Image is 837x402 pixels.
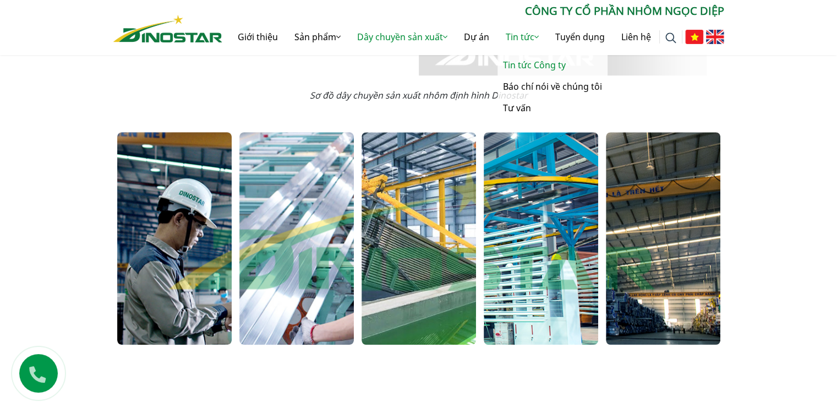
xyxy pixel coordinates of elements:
img: search [665,32,676,44]
a: Tin tức Công ty [497,55,608,76]
a: Liên hệ [613,19,659,55]
a: Sản phẩm [286,19,349,55]
a: Giới thiệu [229,19,286,55]
a: Báo chí nói về chúng tôi [497,76,608,97]
a: Dây chuyền sản xuất [349,19,456,55]
img: English [706,30,724,44]
a: Tư vấn [497,97,608,119]
a: Tuyển dụng [547,19,613,55]
a: Tin tức [497,19,547,55]
em: Sơ đồ dây chuyền sản xuất nhôm định hình Dinostar [310,89,528,101]
p: CÔNG TY CỔ PHẦN NHÔM NGỌC DIỆP [222,3,724,19]
img: Tiếng Việt [685,30,703,44]
a: Dự án [456,19,497,55]
img: Nhôm Dinostar [113,15,222,42]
